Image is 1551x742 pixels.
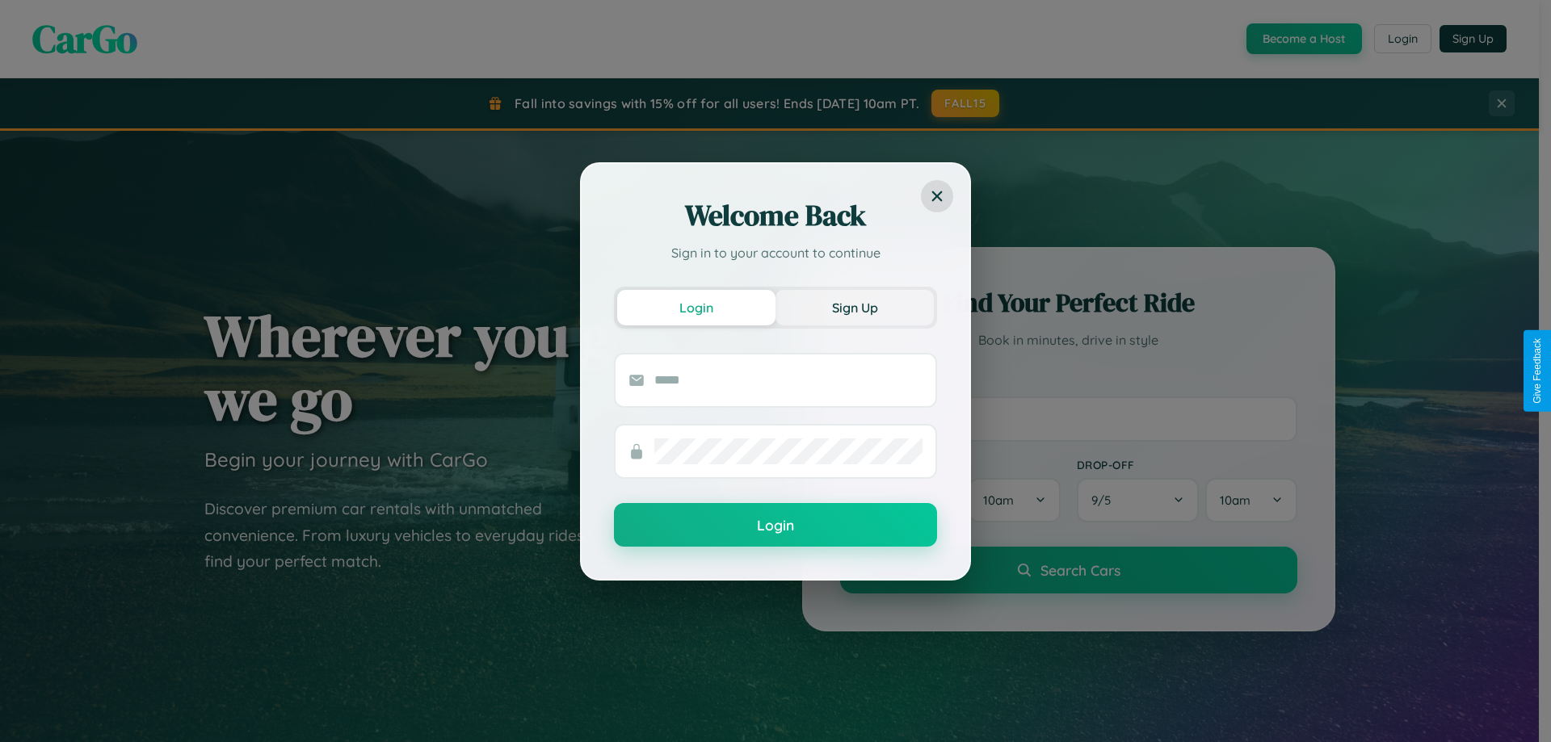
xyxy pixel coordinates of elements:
[614,503,937,547] button: Login
[614,243,937,262] p: Sign in to your account to continue
[1532,338,1543,404] div: Give Feedback
[617,290,775,325] button: Login
[614,196,937,235] h2: Welcome Back
[775,290,934,325] button: Sign Up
